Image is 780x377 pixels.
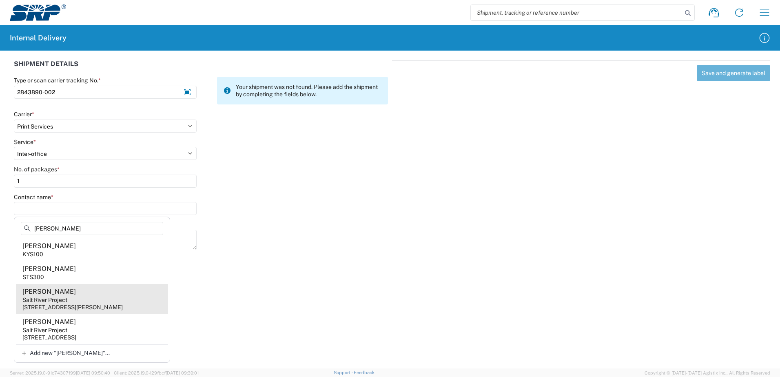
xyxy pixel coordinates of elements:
div: [PERSON_NAME] [22,317,76,326]
label: Service [14,138,36,146]
label: Contact name [14,193,53,201]
span: Add new "[PERSON_NAME]"... [30,349,110,357]
img: srp [10,4,66,21]
input: Shipment, tracking or reference number [471,5,682,20]
div: KYS100 [22,251,43,258]
label: Type or scan carrier tracking No. [14,77,101,84]
span: Copyright © [DATE]-[DATE] Agistix Inc., All Rights Reserved [645,369,770,377]
div: [PERSON_NAME] [22,242,76,251]
a: Feedback [354,370,374,375]
span: Server: 2025.19.0-91c74307f99 [10,370,110,375]
label: Carrier [14,111,34,118]
div: [STREET_ADDRESS] [22,334,76,341]
span: Your shipment was not found. Please add the shipment by completing the fields below. [236,83,381,98]
div: [STREET_ADDRESS][PERSON_NAME] [22,304,123,311]
span: [DATE] 09:50:40 [76,370,110,375]
div: Salt River Project [22,296,67,304]
div: [PERSON_NAME] [22,264,76,273]
label: No. of packages [14,166,60,173]
div: [PERSON_NAME] [22,287,76,296]
div: SHIPMENT DETAILS [14,60,388,77]
div: STS300 [22,273,44,281]
span: [DATE] 09:39:01 [166,370,199,375]
div: Salt River Project [22,326,67,334]
h2: Internal Delivery [10,33,66,43]
a: Support [334,370,354,375]
span: Client: 2025.19.0-129fbcf [114,370,199,375]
